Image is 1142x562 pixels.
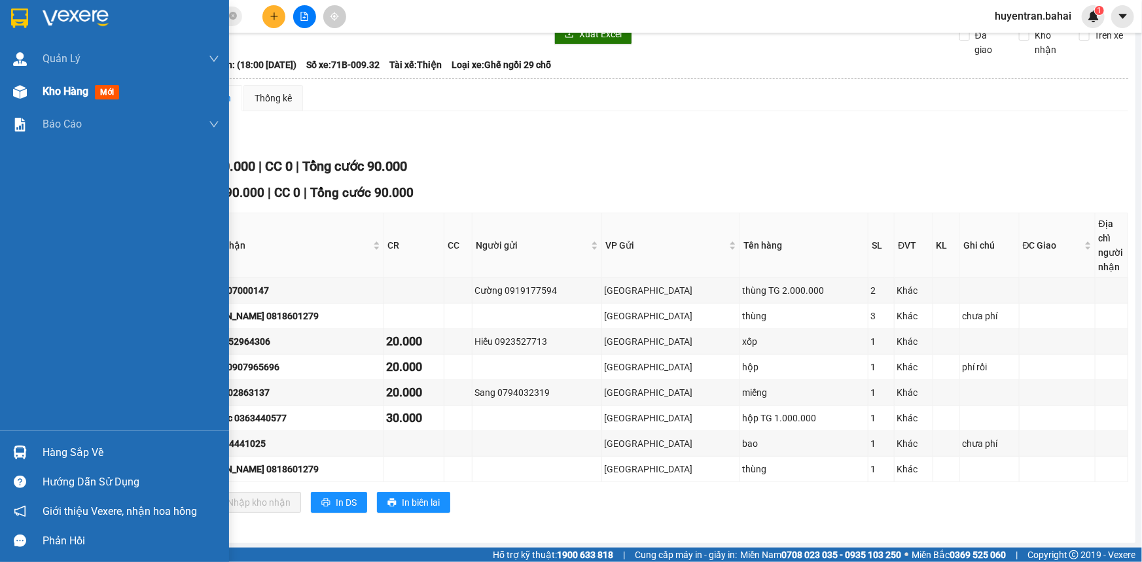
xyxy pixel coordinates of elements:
div: thùng TG 2.000.000 [742,283,866,298]
td: Sài Gòn [602,431,740,457]
div: chưa phí [962,309,1017,323]
span: mới [95,85,119,99]
div: Cường 0919177594 [474,283,599,298]
div: công 0907000147 [195,283,382,298]
span: printer [321,498,330,508]
div: hộp TG 1.000.000 [742,411,866,425]
div: Địa chỉ người nhận [1099,217,1124,274]
button: caret-down [1111,5,1134,28]
span: Hỗ trợ kỹ thuật: [493,548,613,562]
span: plus [270,12,279,21]
div: Khác [897,436,930,451]
td: Sài Gòn [602,278,740,304]
span: | [259,158,262,174]
span: | [296,158,299,174]
span: Loại xe: Ghế ngồi 29 chỗ [452,58,551,72]
th: KL [933,213,961,278]
td: Sài Gòn [602,457,740,482]
div: hạnh 0702863137 [195,385,382,400]
span: Miền Nam [740,548,901,562]
div: 1 [870,436,892,451]
div: [GEOGRAPHIC_DATA] [604,385,738,400]
th: Ghi chú [960,213,1020,278]
span: | [623,548,625,562]
span: | [304,185,307,200]
div: 1 [870,462,892,476]
img: warehouse-icon [13,85,27,99]
span: Đã giao [970,28,1009,57]
div: [GEOGRAPHIC_DATA] [604,309,738,323]
button: aim [323,5,346,28]
span: question-circle [14,476,26,488]
th: Tên hàng [740,213,868,278]
th: CC [444,213,473,278]
div: 3 [870,309,892,323]
div: Thống kê [255,91,292,105]
div: Khác [897,283,930,298]
span: Tài xế: Thiện [389,58,442,72]
span: Quản Lý [43,50,80,67]
div: hộp [742,360,866,374]
span: CC 0 [265,158,293,174]
div: Hiếu 0923527713 [474,334,599,349]
img: icon-new-feature [1088,10,1099,22]
span: Tổng cước 90.000 [302,158,407,174]
div: 1 [870,334,892,349]
th: SL [868,213,895,278]
span: Kho nhận [1029,28,1069,57]
span: Giới thiệu Vexere, nhận hoa hồng [43,503,197,519]
div: [GEOGRAPHIC_DATA] [604,360,738,374]
div: 30.000 [386,409,442,427]
span: | [268,185,271,200]
span: ⚪️ [904,552,908,557]
span: Người gửi [476,238,588,253]
td: Sài Gòn [602,355,740,380]
img: logo-vxr [11,9,28,28]
span: close-circle [229,12,237,20]
span: Tổng cước 90.000 [310,185,414,200]
button: file-add [293,5,316,28]
div: thùng [742,309,866,323]
div: Khác [897,309,930,323]
div: [GEOGRAPHIC_DATA] [604,411,738,425]
div: [PERSON_NAME] 0818601279 [195,462,382,476]
button: plus [262,5,285,28]
span: | [1016,548,1018,562]
button: downloadNhập kho nhận [202,492,301,513]
div: Diễm 0352964306 [195,334,382,349]
img: solution-icon [13,118,27,132]
span: VP Gửi [605,238,726,253]
span: huyentran.bahai [984,8,1082,24]
div: phí rồi [962,360,1017,374]
span: Miền Bắc [912,548,1006,562]
span: down [209,54,219,64]
div: Khác [897,385,930,400]
span: Trên xe [1090,28,1129,43]
span: CC 0 [274,185,300,200]
div: Khác [897,462,930,476]
div: 2 [870,283,892,298]
span: notification [14,505,26,518]
strong: 0708 023 035 - 0935 103 250 [781,550,901,560]
span: 1 [1097,6,1101,15]
td: Sài Gòn [602,406,740,431]
div: Khác [897,360,930,374]
th: ĐVT [895,213,933,278]
div: miếng [742,385,866,400]
span: Chuyến: (18:00 [DATE]) [201,58,296,72]
div: 1 [870,360,892,374]
button: printerIn biên lai [377,492,450,513]
span: Người nhận [196,238,371,253]
div: 1 [870,385,892,400]
div: [GEOGRAPHIC_DATA] [604,462,738,476]
img: warehouse-icon [13,52,27,66]
div: BS Huệ 0907965696 [195,360,382,374]
div: Hoa 0944441025 [195,436,382,451]
span: Kho hàng [43,85,88,97]
span: In DS [336,495,357,510]
span: CR 90.000 [206,185,264,200]
div: Phản hồi [43,531,219,551]
div: 1 [870,411,892,425]
td: Sài Gòn [602,304,740,329]
span: aim [330,12,339,21]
